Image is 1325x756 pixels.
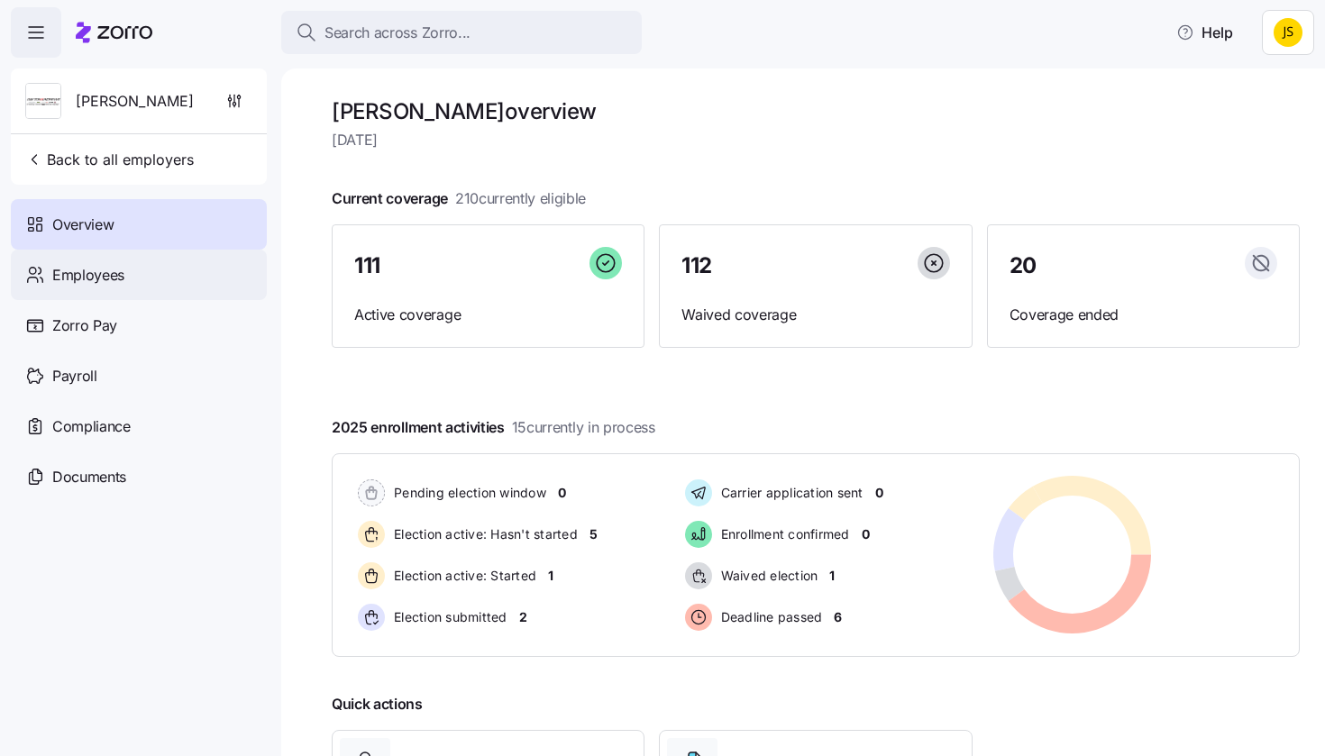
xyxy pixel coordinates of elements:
span: 0 [875,484,883,502]
span: 0 [558,484,566,502]
span: Enrollment confirmed [716,525,850,543]
span: Active coverage [354,304,622,326]
span: Employees [52,264,124,287]
span: Documents [52,466,126,488]
span: 210 currently eligible [455,187,586,210]
a: Overview [11,199,267,250]
span: Election submitted [388,608,507,626]
span: [PERSON_NAME] [76,90,194,113]
span: Current coverage [332,187,586,210]
span: Coverage ended [1010,304,1277,326]
span: 2025 enrollment activities [332,416,655,439]
span: Search across Zorro... [324,22,471,44]
h1: [PERSON_NAME] overview [332,97,1300,125]
span: Payroll [52,365,97,387]
span: Compliance [52,415,131,438]
span: Waived coverage [681,304,949,326]
span: Zorro Pay [52,314,117,337]
span: Overview [52,214,114,236]
span: 112 [681,255,712,277]
a: Payroll [11,351,267,401]
span: [DATE] [332,129,1300,151]
a: Documents [11,451,267,502]
span: 111 [354,255,380,277]
span: Election active: Started [388,567,536,585]
span: 15 currently in process [512,416,655,439]
img: Employer logo [26,84,60,120]
span: Deadline passed [716,608,823,626]
span: 5 [589,525,598,543]
span: Waived election [716,567,818,585]
span: Back to all employers [25,149,194,170]
a: Zorro Pay [11,300,267,351]
button: Help [1162,14,1247,50]
span: Carrier application sent [716,484,864,502]
span: Quick actions [332,693,423,715]
button: Back to all employers [18,141,201,178]
img: 5b3878e2ed1f9a63891f2057d4203d95 [1274,18,1302,47]
span: 20 [1010,255,1037,277]
span: 2 [519,608,527,626]
span: Help [1176,22,1233,43]
span: Election active: Hasn't started [388,525,578,543]
span: 6 [834,608,842,626]
span: 1 [548,567,553,585]
a: Compliance [11,401,267,451]
a: Employees [11,250,267,300]
span: 1 [829,567,835,585]
span: 0 [862,525,870,543]
button: Search across Zorro... [281,11,642,54]
span: Pending election window [388,484,546,502]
